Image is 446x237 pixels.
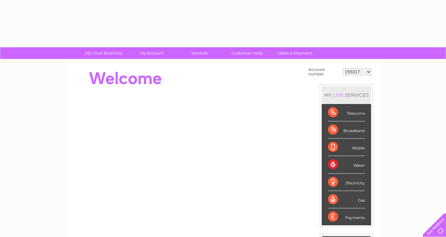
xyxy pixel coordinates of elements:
[328,121,365,139] div: Broadband
[307,66,341,78] td: Account number
[328,139,365,156] div: Mobile
[322,86,371,104] div: MY SERVICES
[126,47,178,59] a: My Account
[221,47,273,59] a: Customer Help
[328,191,365,208] div: Gas
[173,47,225,59] a: Services
[328,104,365,121] div: Telecoms
[78,47,130,59] a: My Clear Business
[332,92,345,98] div: LIVE
[328,208,365,225] div: Payments
[269,47,321,59] a: Make A Payment
[328,156,365,173] div: Water
[328,174,365,191] div: Electricity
